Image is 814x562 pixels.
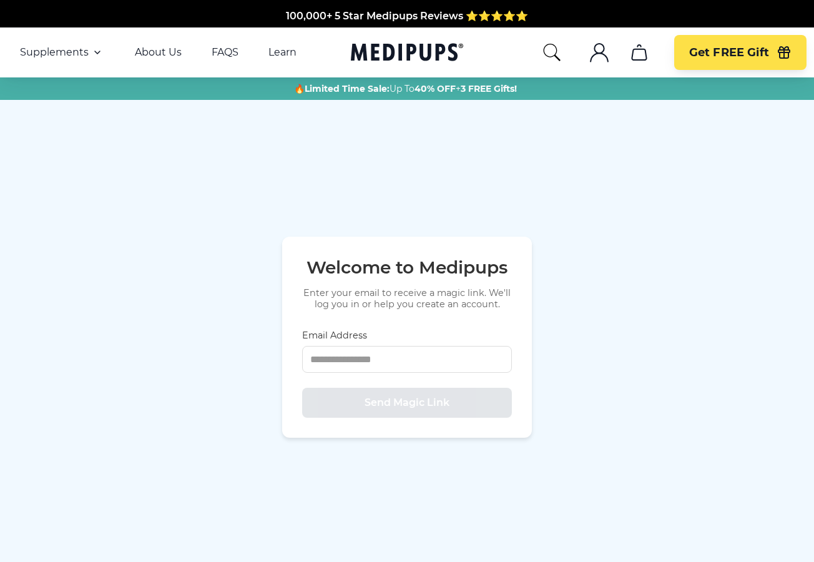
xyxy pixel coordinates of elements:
[294,82,517,95] span: 🔥 Up To +
[351,41,463,66] a: Medipups
[689,46,769,60] span: Get FREE Gift
[302,257,512,278] h1: Welcome to Medipups
[624,37,654,67] button: cart
[20,46,89,59] span: Supplements
[674,35,807,70] button: Get FREE Gift
[135,46,182,59] a: About Us
[268,46,297,59] a: Learn
[584,37,614,67] button: account
[20,45,105,60] button: Supplements
[286,9,528,21] span: 100,000+ 5 Star Medipups Reviews ⭐️⭐️⭐️⭐️⭐️
[200,24,615,36] span: Made In The [GEOGRAPHIC_DATA] from domestic & globally sourced ingredients
[302,287,512,310] p: Enter your email to receive a magic link. We'll log you in or help you create an account.
[542,42,562,62] button: search
[302,330,512,341] label: Email Address
[212,46,238,59] a: FAQS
